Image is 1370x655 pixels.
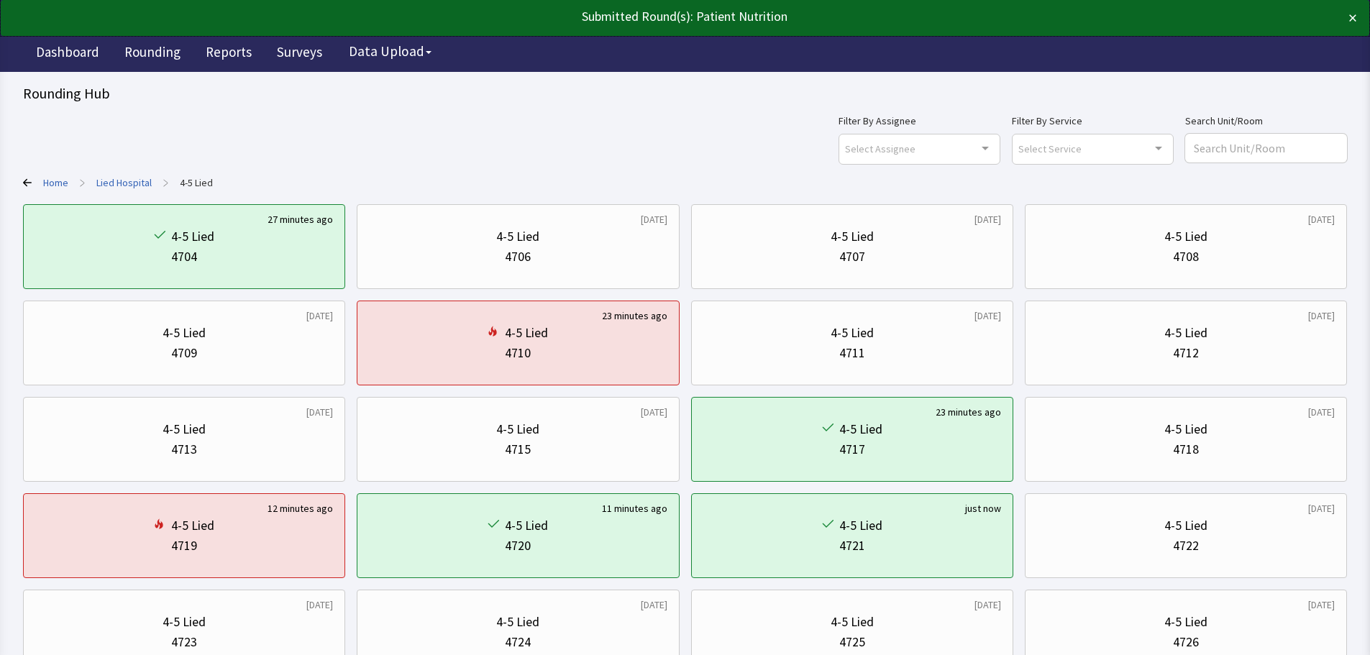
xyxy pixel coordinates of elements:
[974,597,1001,612] div: [DATE]
[268,212,333,226] div: 27 minutes ago
[1173,536,1199,556] div: 4722
[505,632,531,652] div: 4724
[641,405,667,419] div: [DATE]
[505,247,531,267] div: 4706
[195,36,262,72] a: Reports
[505,343,531,363] div: 4710
[839,343,865,363] div: 4711
[505,323,548,343] div: 4-5 Lied
[1164,323,1207,343] div: 4-5 Lied
[641,212,667,226] div: [DATE]
[163,612,206,632] div: 4-5 Lied
[80,168,85,197] span: >
[1164,612,1207,632] div: 4-5 Lied
[1308,501,1335,516] div: [DATE]
[839,439,865,459] div: 4717
[1012,112,1174,129] label: Filter By Service
[25,36,110,72] a: Dashboard
[831,323,874,343] div: 4-5 Lied
[965,501,1001,516] div: just now
[839,419,882,439] div: 4-5 Lied
[163,168,168,197] span: >
[505,439,531,459] div: 4715
[96,175,152,190] a: Lied Hospital
[171,247,197,267] div: 4704
[163,323,206,343] div: 4-5 Lied
[845,140,915,157] span: Select Assignee
[171,226,214,247] div: 4-5 Lied
[839,536,865,556] div: 4721
[1185,112,1347,129] label: Search Unit/Room
[171,632,197,652] div: 4723
[1173,439,1199,459] div: 4718
[496,226,539,247] div: 4-5 Lied
[496,419,539,439] div: 4-5 Lied
[1173,343,1199,363] div: 4712
[114,36,191,72] a: Rounding
[839,112,1000,129] label: Filter By Assignee
[1173,247,1199,267] div: 4708
[340,38,440,65] button: Data Upload
[13,6,1223,27] div: Submitted Round(s): Patient Nutrition
[831,226,874,247] div: 4-5 Lied
[839,632,865,652] div: 4725
[1164,226,1207,247] div: 4-5 Lied
[602,308,667,323] div: 23 minutes ago
[839,516,882,536] div: 4-5 Lied
[839,247,865,267] div: 4707
[171,343,197,363] div: 4709
[171,439,197,459] div: 4713
[1308,597,1335,612] div: [DATE]
[180,175,213,190] a: 4-5 Lied
[266,36,333,72] a: Surveys
[1173,632,1199,652] div: 4726
[974,308,1001,323] div: [DATE]
[505,516,548,536] div: 4-5 Lied
[1308,308,1335,323] div: [DATE]
[171,516,214,536] div: 4-5 Lied
[1308,405,1335,419] div: [DATE]
[23,83,1347,104] div: Rounding Hub
[163,419,206,439] div: 4-5 Lied
[505,536,531,556] div: 4720
[1164,516,1207,536] div: 4-5 Lied
[831,612,874,632] div: 4-5 Lied
[936,405,1001,419] div: 23 minutes ago
[1185,134,1347,162] input: Search Unit/Room
[641,597,667,612] div: [DATE]
[496,612,539,632] div: 4-5 Lied
[306,308,333,323] div: [DATE]
[974,212,1001,226] div: [DATE]
[43,175,68,190] a: Home
[1164,419,1207,439] div: 4-5 Lied
[306,405,333,419] div: [DATE]
[268,501,333,516] div: 12 minutes ago
[1308,212,1335,226] div: [DATE]
[1018,140,1082,157] span: Select Service
[602,501,667,516] div: 11 minutes ago
[171,536,197,556] div: 4719
[1348,6,1357,29] button: ×
[306,597,333,612] div: [DATE]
